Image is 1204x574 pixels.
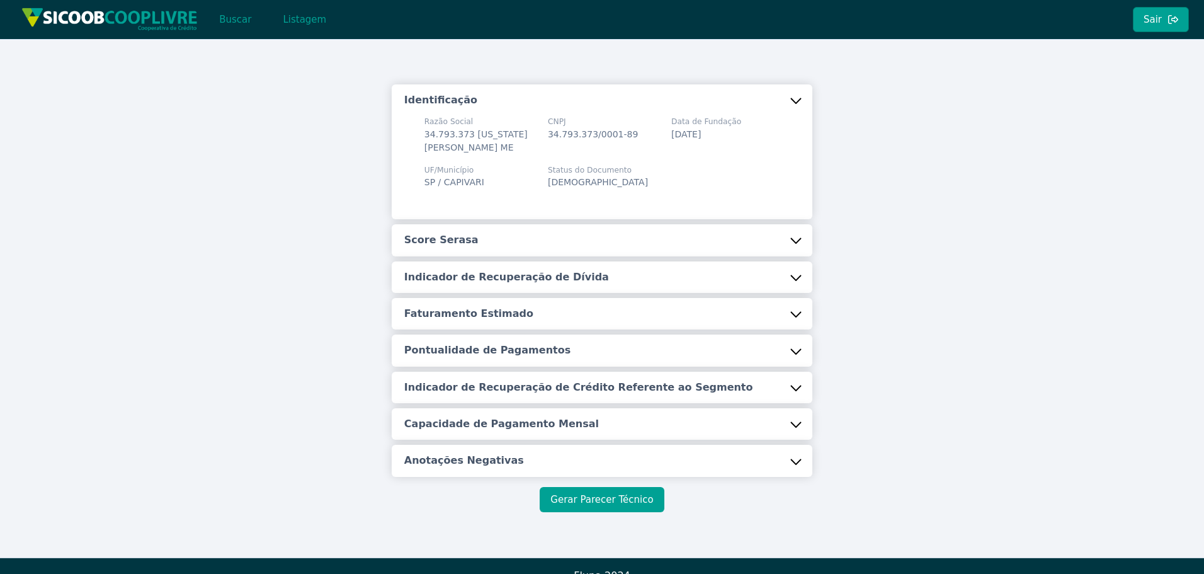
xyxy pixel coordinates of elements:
button: Listagem [272,7,337,32]
h5: Indicador de Recuperação de Crédito Referente ao Segmento [404,381,753,394]
button: Indicador de Recuperação de Dívida [392,261,812,293]
h5: Anotações Negativas [404,454,524,468]
button: Identificação [392,84,812,116]
h5: Faturamento Estimado [404,307,533,321]
button: Indicador de Recuperação de Crédito Referente ao Segmento [392,372,812,403]
button: Sair [1133,7,1189,32]
span: 34.793.373 [US_STATE][PERSON_NAME] ME [424,129,528,152]
h5: Indicador de Recuperação de Dívida [404,270,609,284]
span: [DEMOGRAPHIC_DATA] [548,177,648,187]
h5: Capacidade de Pagamento Mensal [404,417,599,431]
button: Pontualidade de Pagamentos [392,335,812,366]
button: Score Serasa [392,224,812,256]
h5: Identificação [404,93,477,107]
span: SP / CAPIVARI [424,177,484,187]
span: Data de Fundação [671,116,741,127]
button: Faturamento Estimado [392,298,812,330]
h5: Pontualidade de Pagamentos [404,343,571,357]
span: CNPJ [548,116,638,127]
img: img/sicoob_cooplivre.png [21,8,198,31]
span: Status do Documento [548,164,648,176]
h5: Score Serasa [404,233,479,247]
span: Razão Social [424,116,533,127]
button: Buscar [208,7,262,32]
button: Anotações Negativas [392,445,812,476]
button: Gerar Parecer Técnico [540,487,664,512]
span: 34.793.373/0001-89 [548,129,638,139]
span: UF/Município [424,164,484,176]
button: Capacidade de Pagamento Mensal [392,408,812,440]
span: [DATE] [671,129,701,139]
